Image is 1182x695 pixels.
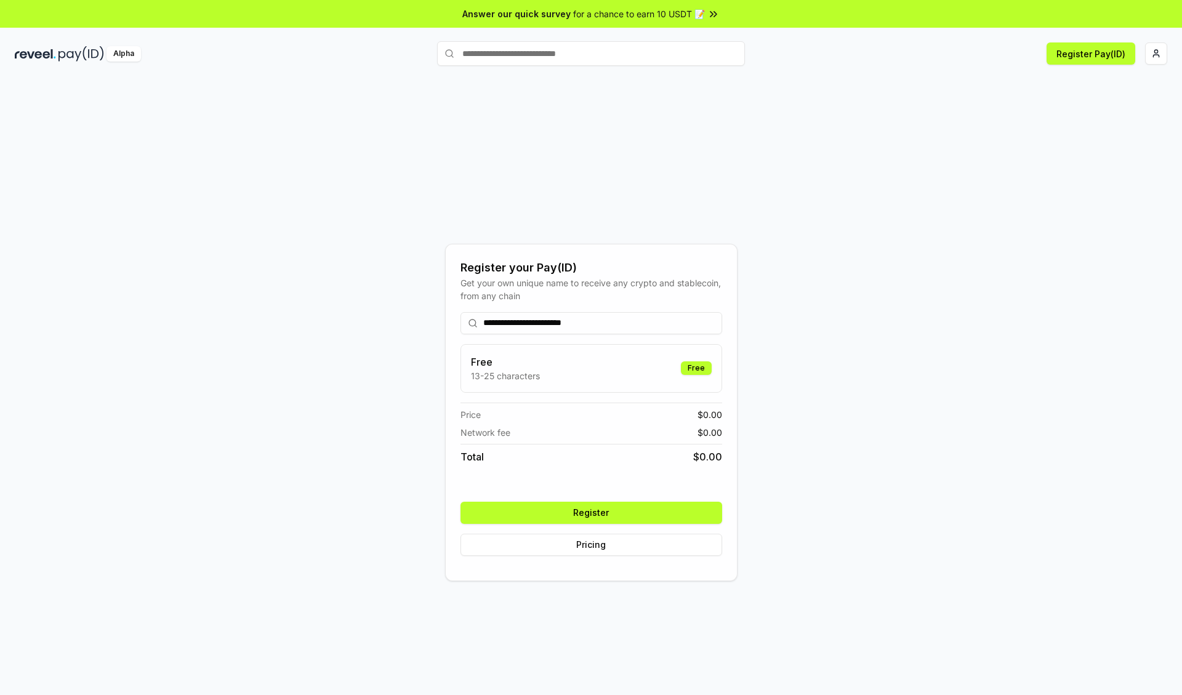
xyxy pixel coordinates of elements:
[573,7,705,20] span: for a chance to earn 10 USDT 📝
[15,46,56,62] img: reveel_dark
[471,369,540,382] p: 13-25 characters
[460,408,481,421] span: Price
[698,426,722,439] span: $ 0.00
[693,449,722,464] span: $ 0.00
[460,449,484,464] span: Total
[58,46,104,62] img: pay_id
[107,46,141,62] div: Alpha
[460,534,722,556] button: Pricing
[460,259,722,276] div: Register your Pay(ID)
[698,408,722,421] span: $ 0.00
[681,361,712,375] div: Free
[460,502,722,524] button: Register
[460,276,722,302] div: Get your own unique name to receive any crypto and stablecoin, from any chain
[462,7,571,20] span: Answer our quick survey
[460,426,510,439] span: Network fee
[1047,42,1135,65] button: Register Pay(ID)
[471,355,540,369] h3: Free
